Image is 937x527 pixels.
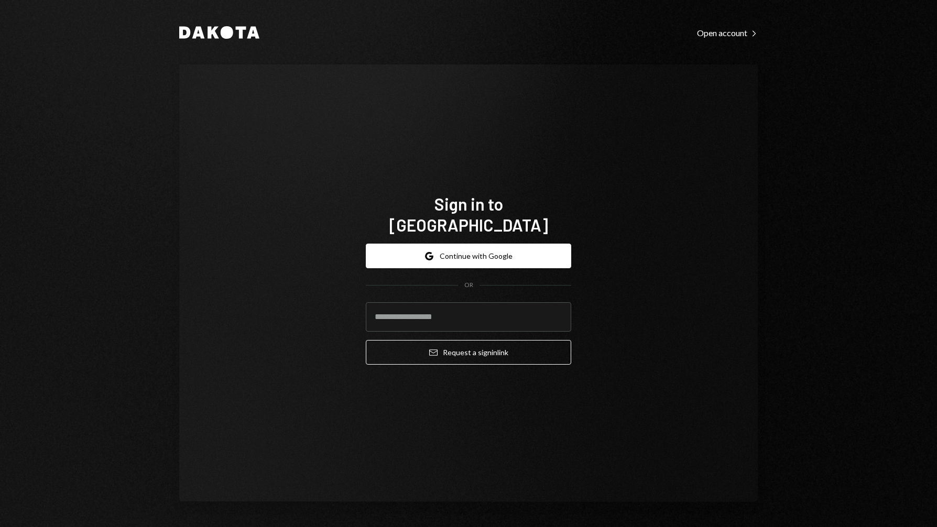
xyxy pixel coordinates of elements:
[697,27,758,38] a: Open account
[366,340,571,365] button: Request a signinlink
[697,28,758,38] div: Open account
[464,281,473,290] div: OR
[366,193,571,235] h1: Sign in to [GEOGRAPHIC_DATA]
[366,244,571,268] button: Continue with Google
